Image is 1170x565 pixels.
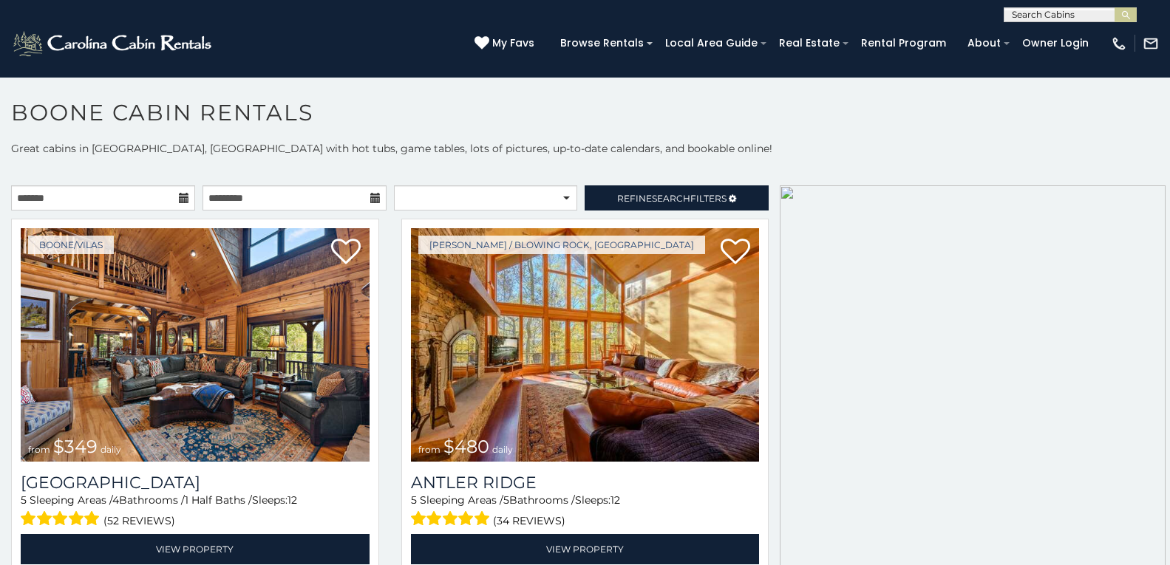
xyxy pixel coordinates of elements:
[21,228,370,462] img: Diamond Creek Lodge
[21,473,370,493] a: [GEOGRAPHIC_DATA]
[28,444,50,455] span: from
[21,228,370,462] a: Diamond Creek Lodge from $349 daily
[101,444,121,455] span: daily
[721,237,750,268] a: Add to favorites
[331,237,361,268] a: Add to favorites
[21,473,370,493] h3: Diamond Creek Lodge
[772,32,847,55] a: Real Estate
[503,493,509,507] span: 5
[854,32,953,55] a: Rental Program
[411,228,760,462] img: Antler Ridge
[288,493,297,507] span: 12
[610,493,620,507] span: 12
[960,32,1008,55] a: About
[492,35,534,51] span: My Favs
[411,473,760,493] a: Antler Ridge
[475,35,538,52] a: My Favs
[658,32,765,55] a: Local Area Guide
[492,444,513,455] span: daily
[411,493,760,530] div: Sleeping Areas / Bathrooms / Sleeps:
[443,436,489,457] span: $480
[21,493,370,530] div: Sleeping Areas / Bathrooms / Sleeps:
[185,493,252,507] span: 1 Half Baths /
[411,534,760,564] a: View Property
[553,32,651,55] a: Browse Rentals
[11,29,216,58] img: White-1-2.png
[103,511,175,530] span: (52 reviews)
[1015,32,1096,55] a: Owner Login
[418,236,705,254] a: [PERSON_NAME] / Blowing Rock, [GEOGRAPHIC_DATA]
[617,193,727,204] span: Refine Filters
[21,534,370,564] a: View Property
[411,493,417,507] span: 5
[53,436,98,457] span: $349
[1111,35,1127,52] img: phone-regular-white.png
[411,228,760,462] a: Antler Ridge from $480 daily
[112,493,119,507] span: 4
[652,193,690,204] span: Search
[1143,35,1159,52] img: mail-regular-white.png
[28,236,114,254] a: Boone/Vilas
[493,511,565,530] span: (34 reviews)
[585,185,769,210] a: RefineSearchFilters
[418,444,441,455] span: from
[21,493,27,507] span: 5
